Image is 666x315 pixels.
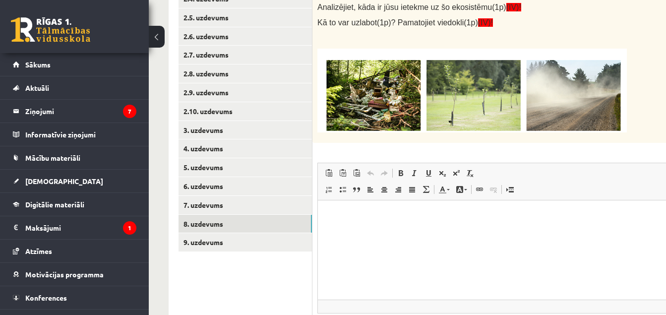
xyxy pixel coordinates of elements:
a: 9. uzdevums [179,233,312,252]
a: Motivācijas programma [13,263,136,286]
a: Убрать форматирование [463,167,477,180]
legend: Ziņojumi [25,100,136,123]
a: Курсив (Ctrl+I) [408,167,422,180]
a: Надстрочный индекс [449,167,463,180]
a: 2.10. uzdevums [179,102,312,121]
a: 5. uzdevums [179,158,312,177]
a: Отменить (Ctrl+Z) [363,167,377,180]
a: Вставить / удалить нумерованный список [322,183,336,196]
a: Вставить только текст (Ctrl+Shift+V) [336,167,350,180]
a: Ziņojumi7 [13,100,136,123]
a: [DEMOGRAPHIC_DATA] [13,170,136,192]
a: 6. uzdevums [179,177,312,195]
a: 2.6. uzdevums [179,27,312,46]
legend: Maksājumi [25,216,136,239]
span: [DEMOGRAPHIC_DATA] [25,177,103,186]
legend: Informatīvie ziņojumi [25,123,136,146]
a: Полужирный (Ctrl+B) [394,167,408,180]
a: По ширине [405,183,419,196]
img: A group of trees in a field Description automatically generated [317,49,627,132]
a: Цвет текста [435,183,453,196]
a: Rīgas 1. Tālmācības vidusskola [11,17,90,42]
a: Повторить (Ctrl+Y) [377,167,391,180]
a: Вставить из Word [350,167,363,180]
span: Digitālie materiāli [25,200,84,209]
span: (IV)! [478,18,493,27]
span: Sākums [25,60,51,69]
a: Цитата [350,183,363,196]
a: Вставить разрыв страницы для печати [503,183,517,196]
span: (IV)! [506,3,521,11]
a: Убрать ссылку [486,183,500,196]
a: 2.9. uzdevums [179,83,312,102]
a: Математика [419,183,433,196]
a: Atzīmes [13,240,136,262]
a: 8. uzdevums [179,215,312,233]
a: Mācību materiāli [13,146,136,169]
a: 2.8. uzdevums [179,64,312,83]
a: Informatīvie ziņojumi [13,123,136,146]
span: Atzīmes [25,247,52,255]
a: 7. uzdevums [179,196,312,214]
a: Вставить (Ctrl+V) [322,167,336,180]
a: Вставить/Редактировать ссылку (Ctrl+K) [473,183,486,196]
span: Konferences [25,293,67,302]
a: 3. uzdevums [179,121,312,139]
a: 4. uzdevums [179,139,312,158]
span: Mācību materiāli [25,153,80,162]
a: Sākums [13,53,136,76]
a: Maksājumi1 [13,216,136,239]
span: Analizējiet, kāda ir jūsu ietekme uz šo ekosistēmu(1p) [317,3,521,11]
a: 2.5. uzdevums [179,8,312,27]
span: Motivācijas programma [25,270,104,279]
a: Вставить / удалить маркированный список [336,183,350,196]
a: По правому краю [391,183,405,196]
a: Digitālie materiāli [13,193,136,216]
a: Подчеркнутый (Ctrl+U) [422,167,435,180]
span: Aktuāli [25,83,49,92]
span: Kā to var uzlabot(1p)? Pamatojiet viedokli(1p) [317,18,493,27]
a: Подстрочный индекс [435,167,449,180]
a: Цвет фона [453,183,470,196]
a: По центру [377,183,391,196]
a: Konferences [13,286,136,309]
i: 1 [123,221,136,235]
i: 7 [123,105,136,118]
a: Aktuāli [13,76,136,99]
a: 2.7. uzdevums [179,46,312,64]
a: По левому краю [363,183,377,196]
